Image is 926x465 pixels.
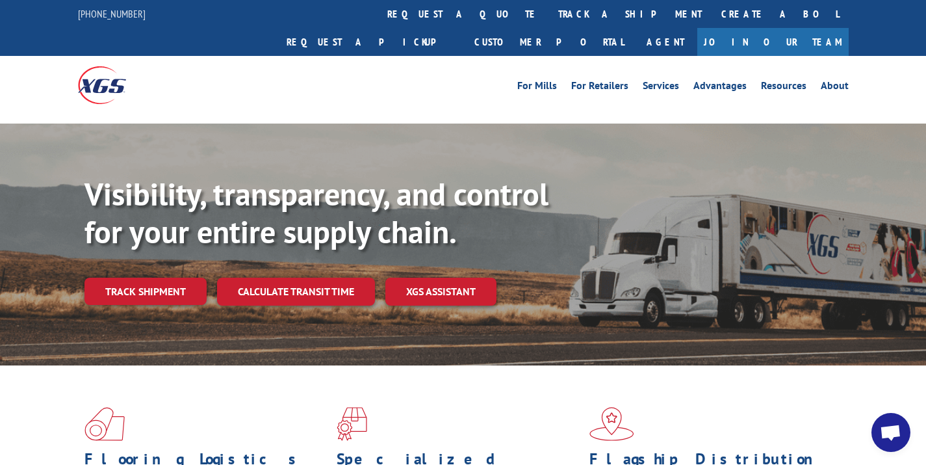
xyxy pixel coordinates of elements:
[693,81,747,95] a: Advantages
[277,28,465,56] a: Request a pickup
[78,7,146,20] a: [PHONE_NUMBER]
[84,278,207,305] a: Track shipment
[871,413,910,452] div: Open chat
[821,81,849,95] a: About
[84,174,548,252] b: Visibility, transparency, and control for your entire supply chain.
[337,407,367,441] img: xgs-icon-focused-on-flooring-red
[217,278,375,306] a: Calculate transit time
[589,407,634,441] img: xgs-icon-flagship-distribution-model-red
[643,81,679,95] a: Services
[84,407,125,441] img: xgs-icon-total-supply-chain-intelligence-red
[761,81,806,95] a: Resources
[571,81,628,95] a: For Retailers
[697,28,849,56] a: Join Our Team
[385,278,496,306] a: XGS ASSISTANT
[465,28,634,56] a: Customer Portal
[634,28,697,56] a: Agent
[517,81,557,95] a: For Mills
